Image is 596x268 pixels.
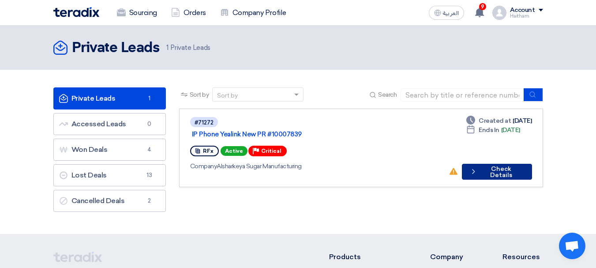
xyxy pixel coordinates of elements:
li: Products [329,252,404,262]
span: Active [221,146,247,156]
span: Search [378,90,397,99]
span: 13 [144,171,155,180]
div: Open chat [559,233,585,259]
li: Company [430,252,476,262]
span: Critical [261,148,281,154]
span: Company [190,162,217,170]
img: profile_test.png [492,6,506,20]
span: 1 [166,44,169,52]
img: Teradix logo [53,7,99,17]
a: Orders [164,3,213,23]
div: Alsharkeya Sugar Manufacturing [190,162,442,171]
span: RFx [203,148,214,154]
span: Sort by [190,90,209,99]
a: Sourcing [110,3,164,23]
a: Won Deals4 [53,139,166,161]
a: Accessed Leads0 [53,113,166,135]
span: 1 [144,94,155,103]
div: #71272 [195,120,214,125]
span: 9 [479,3,486,10]
div: Haitham [510,14,543,19]
a: Cancelled Deals2 [53,190,166,212]
a: Company Profile [213,3,293,23]
button: العربية [429,6,464,20]
a: IP Phone Yealink New PR #10007839 [192,130,412,138]
span: 0 [144,120,155,128]
div: Account [510,7,535,14]
input: Search by title or reference number [401,88,524,102]
div: Sort by [217,91,238,100]
a: Lost Deals13 [53,164,166,186]
h2: Private Leads [72,39,160,57]
div: [DATE] [466,125,520,135]
a: Private Leads1 [53,87,166,109]
li: Resources [502,252,543,262]
span: العربية [443,10,459,16]
div: [DATE] [466,116,532,125]
span: Ends In [479,125,499,135]
span: Private Leads [166,43,210,53]
span: Created at [479,116,511,125]
span: 4 [144,145,155,154]
span: 2 [144,196,155,205]
button: Check Details [462,164,532,180]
